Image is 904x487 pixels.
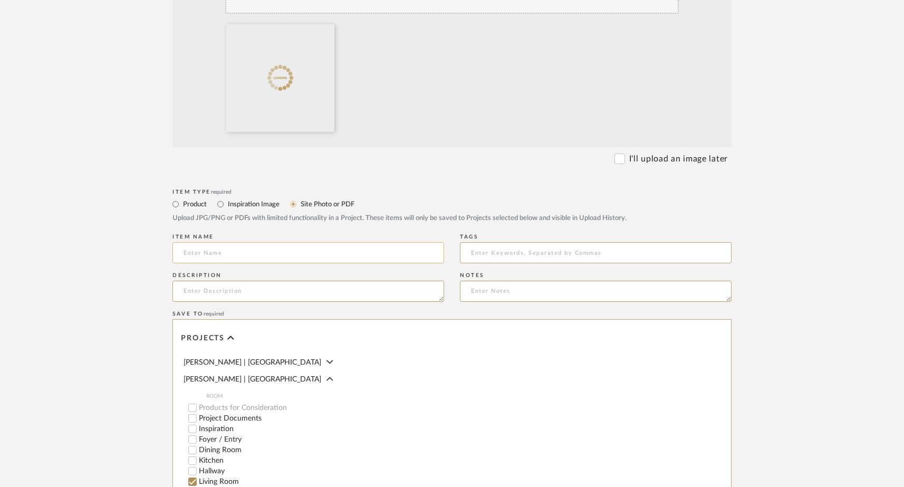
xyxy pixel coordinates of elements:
[211,189,232,195] span: required
[199,467,444,475] label: Hallway
[629,152,728,165] label: I'll upload an image later
[300,198,354,210] label: Site Photo or PDF
[460,272,732,279] div: Notes
[184,359,321,366] span: [PERSON_NAME] | [GEOGRAPHIC_DATA]
[181,334,225,343] span: Projects
[172,197,732,211] mat-radio-group: Select item type
[172,242,444,263] input: Enter Name
[172,272,444,279] div: Description
[199,446,444,454] label: Dining Room
[199,436,444,443] label: Foyer / Entry
[184,376,321,383] span: [PERSON_NAME] | [GEOGRAPHIC_DATA]
[460,234,732,240] div: Tags
[199,457,444,464] label: Kitchen
[204,311,224,317] span: required
[172,213,732,224] div: Upload JPG/PNG or PDFs with limited functionality in a Project. These items will only be saved to...
[460,242,732,263] input: Enter Keywords, Separated by Commas
[172,189,732,195] div: Item Type
[206,392,444,400] span: ROOM
[172,311,732,317] div: Save To
[172,234,444,240] div: Item name
[199,415,444,422] label: Project Documents
[199,478,444,485] label: Living Room
[182,198,207,210] label: Product
[227,198,280,210] label: Inspiration Image
[199,425,444,433] label: Inspiration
